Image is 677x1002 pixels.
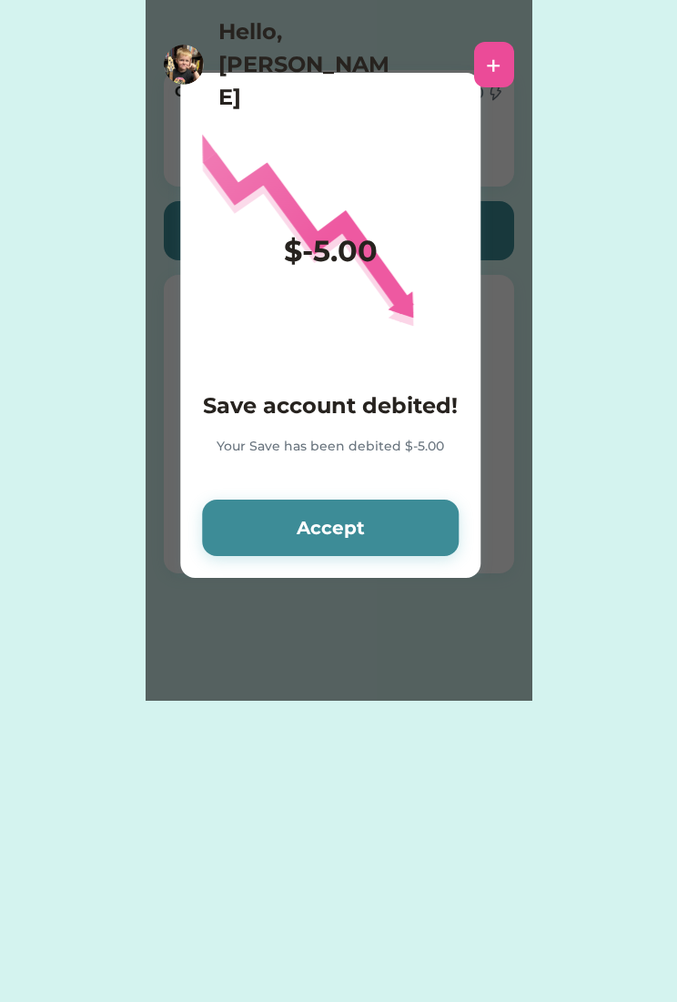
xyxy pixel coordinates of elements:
h4: Hello, [PERSON_NAME] [218,15,400,114]
div: + [486,51,501,78]
h4: Save account debited! [202,390,459,422]
button: Accept [202,500,459,556]
img: https%3A%2F%2F1dfc823d71cc564f25c7cc035732a2d8.cdn.bubble.io%2Ff1749180039897x901413449090831900%... [164,45,204,85]
div: $-5.00 [284,229,378,273]
div: Your Save has been debited $-5.00 [202,437,459,478]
